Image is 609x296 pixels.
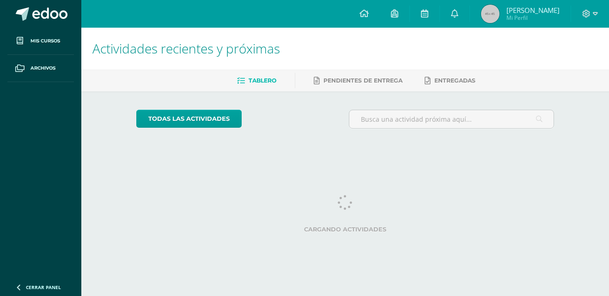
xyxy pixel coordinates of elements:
[237,73,276,88] a: Tablero
[136,110,242,128] a: todas las Actividades
[314,73,402,88] a: Pendientes de entrega
[349,110,554,128] input: Busca una actividad próxima aquí...
[249,77,276,84] span: Tablero
[30,65,55,72] span: Archivos
[323,77,402,84] span: Pendientes de entrega
[7,28,74,55] a: Mis cursos
[7,55,74,82] a: Archivos
[425,73,475,88] a: Entregadas
[26,284,61,290] span: Cerrar panel
[92,40,280,57] span: Actividades recientes y próximas
[136,226,554,233] label: Cargando actividades
[30,37,60,45] span: Mis cursos
[481,5,499,23] img: 45x45
[506,6,560,15] span: [PERSON_NAME]
[434,77,475,84] span: Entregadas
[506,14,560,22] span: Mi Perfil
